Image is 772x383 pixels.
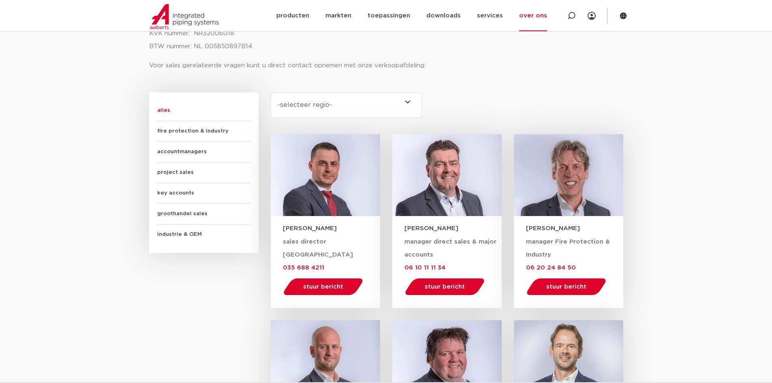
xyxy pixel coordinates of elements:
[283,264,324,271] a: 035 688 4211
[157,204,250,225] span: groothandel sales
[283,239,353,258] span: sales director [GEOGRAPHIC_DATA]
[157,183,250,204] span: key accounts
[149,27,623,53] p: KVK nummer: NR32006018 BTW nummer: NL 005850897B14
[283,224,380,233] h3: [PERSON_NAME]
[546,284,586,290] span: stuur bericht
[526,224,623,233] h3: [PERSON_NAME]
[588,7,596,25] div: my IPS
[526,264,576,271] a: 06 20 24 84 50
[425,284,465,290] span: stuur bericht
[157,163,250,183] span: project sales
[303,284,343,290] span: stuur bericht
[404,224,502,233] h3: [PERSON_NAME]
[157,101,250,121] span: alles
[149,59,623,72] p: Voor sales gerelateerde vragen kunt u direct contact opnemen met onze verkoopafdeling:
[404,264,445,271] a: 06 10 11 11 34
[157,225,250,245] span: industrie & OEM
[526,239,610,258] span: manager Fire Protection & Industry
[404,239,496,258] span: manager direct sales & major accounts
[157,121,250,142] span: fire protection & industry
[157,142,250,163] span: accountmanagers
